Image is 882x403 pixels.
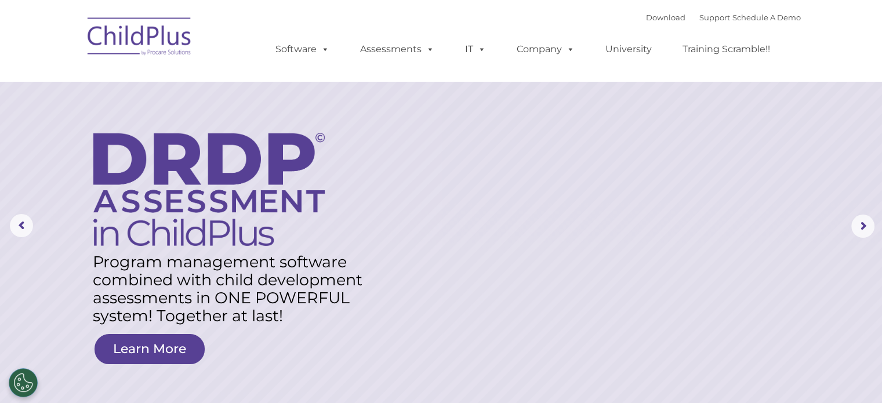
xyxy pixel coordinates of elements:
a: Software [264,38,341,61]
a: Company [505,38,586,61]
a: University [594,38,663,61]
span: Last name [161,77,197,85]
font: | [646,13,801,22]
a: Download [646,13,685,22]
img: DRDP Assessment in ChildPlus [93,133,325,246]
a: Training Scramble!! [671,38,782,61]
button: Cookies Settings [9,368,38,397]
a: IT [453,38,498,61]
img: ChildPlus by Procare Solutions [82,9,198,67]
span: Phone number [161,124,210,133]
a: Support [699,13,730,22]
a: Schedule A Demo [732,13,801,22]
a: Learn More [95,334,205,364]
rs-layer: Program management software combined with child development assessments in ONE POWERFUL system! T... [93,253,375,325]
a: Assessments [349,38,446,61]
